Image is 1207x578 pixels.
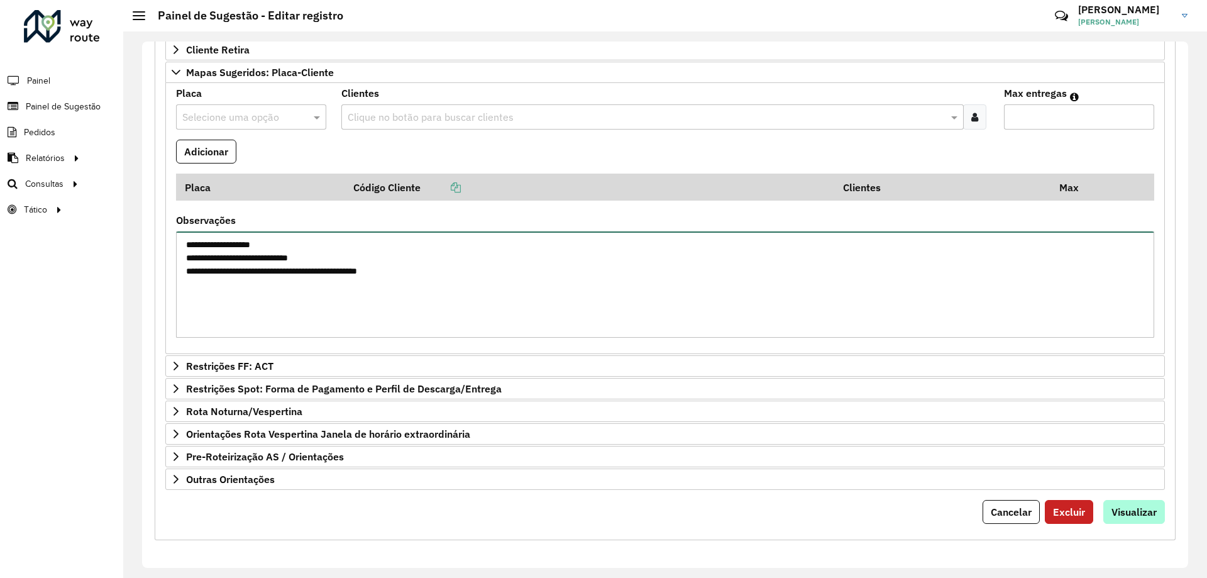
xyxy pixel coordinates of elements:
label: Clientes [341,86,379,101]
a: Outras Orientações [165,469,1165,490]
span: Restrições Spot: Forma de Pagamento e Perfil de Descarga/Entrega [186,384,502,394]
a: Orientações Rota Vespertina Janela de horário extraordinária [165,423,1165,445]
a: Cliente Retira [165,39,1165,60]
span: Outras Orientações [186,474,275,484]
th: Clientes [835,174,1050,200]
button: Excluir [1045,500,1093,524]
span: [PERSON_NAME] [1078,16,1172,28]
th: Código Cliente [345,174,835,200]
span: Excluir [1053,506,1085,518]
label: Max entregas [1004,86,1067,101]
button: Adicionar [176,140,236,164]
span: Pre-Roteirização AS / Orientações [186,452,344,462]
label: Observações [176,213,236,228]
th: Placa [176,174,345,200]
span: Painel [27,74,50,87]
a: Pre-Roteirização AS / Orientações [165,446,1165,467]
span: Mapas Sugeridos: Placa-Cliente [186,67,334,77]
label: Placa [176,86,202,101]
a: Rota Noturna/Vespertina [165,401,1165,422]
em: Máximo de clientes que serão colocados na mesma rota com os clientes informados [1070,92,1079,102]
span: Rota Noturna/Vespertina [186,406,302,416]
span: Pedidos [24,126,55,139]
div: Mapas Sugeridos: Placa-Cliente [165,83,1165,354]
span: Orientações Rota Vespertina Janela de horário extraordinária [186,429,470,439]
button: Visualizar [1103,500,1165,524]
th: Max [1050,174,1101,200]
span: Cliente Retira [186,45,250,55]
a: Copiar [421,181,461,194]
span: Tático [24,203,47,216]
span: Cancelar [991,506,1032,518]
h2: Painel de Sugestão - Editar registro [145,9,343,23]
span: Painel de Sugestão [26,100,101,113]
a: Restrições FF: ACT [165,355,1165,377]
a: Restrições Spot: Forma de Pagamento e Perfil de Descarga/Entrega [165,378,1165,399]
span: Consultas [25,177,63,191]
h3: [PERSON_NAME] [1078,4,1172,16]
span: Relatórios [26,152,65,165]
span: Restrições FF: ACT [186,361,273,371]
a: Contato Rápido [1048,3,1075,30]
a: Mapas Sugeridos: Placa-Cliente [165,62,1165,83]
span: Visualizar [1111,506,1157,518]
button: Cancelar [983,500,1040,524]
